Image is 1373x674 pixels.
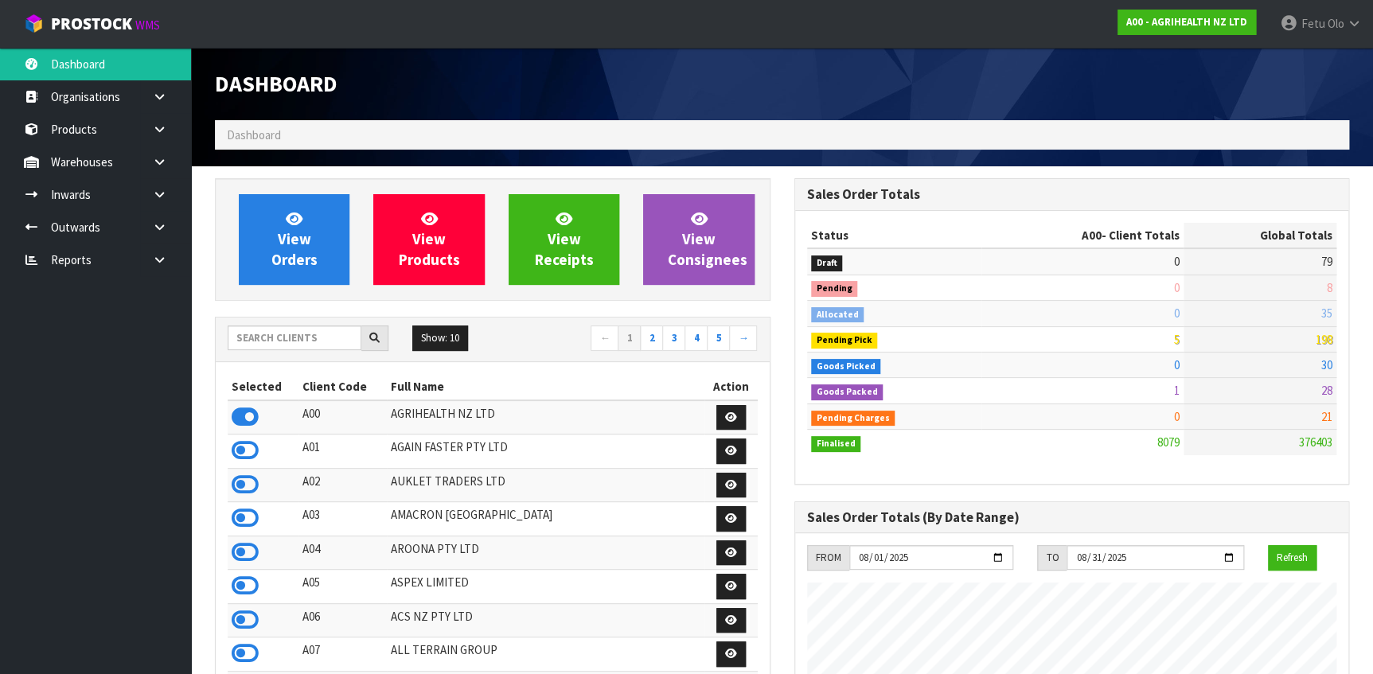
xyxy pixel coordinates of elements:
span: 1 [1174,383,1180,398]
td: ACS NZ PTY LTD [387,603,704,637]
span: View Receipts [534,209,593,269]
th: Status [807,223,982,248]
span: Allocated [811,307,864,323]
td: A02 [298,468,387,502]
a: ViewProducts [373,194,484,285]
a: 4 [685,325,708,351]
span: 21 [1321,409,1332,424]
a: → [729,325,757,351]
span: 28 [1321,383,1332,398]
img: cube-alt.png [24,14,44,33]
span: Pending [811,281,858,297]
span: 30 [1321,357,1332,372]
span: View Orders [271,209,318,269]
span: 0 [1174,280,1180,295]
a: ViewConsignees [643,194,754,285]
span: ProStock [51,14,132,34]
th: Selected [228,374,298,399]
span: 5 [1174,332,1180,347]
div: TO [1037,545,1067,571]
span: 0 [1174,409,1180,424]
span: 8 [1327,280,1332,295]
span: 0 [1174,306,1180,321]
a: ViewReceipts [509,194,619,285]
td: A01 [298,434,387,469]
td: AROONA PTY LTD [387,536,704,570]
td: ALL TERRAIN GROUP [387,637,704,672]
span: Draft [811,255,843,271]
span: View Consignees [668,209,747,269]
span: Dashboard [215,69,337,98]
span: Goods Picked [811,359,881,375]
a: 2 [640,325,663,351]
span: 0 [1174,254,1180,269]
th: - Client Totals [981,223,1183,248]
td: A03 [298,502,387,536]
span: 0 [1174,357,1180,372]
td: A07 [298,637,387,672]
td: A04 [298,536,387,570]
th: Full Name [387,374,704,399]
th: Action [704,374,758,399]
td: A05 [298,570,387,604]
th: Client Code [298,374,387,399]
span: A00 [1082,228,1102,243]
td: AGAIN FASTER PTY LTD [387,434,704,469]
input: Search clients [228,325,361,350]
a: ViewOrders [239,194,349,285]
span: 8079 [1157,434,1180,450]
a: 3 [662,325,685,351]
span: Pending Pick [811,333,878,349]
td: AUKLET TRADERS LTD [387,468,704,502]
h3: Sales Order Totals (By Date Range) [807,510,1337,525]
span: 198 [1316,332,1332,347]
th: Global Totals [1184,223,1336,248]
span: Goods Packed [811,384,883,400]
button: Show: 10 [412,325,468,351]
span: View Products [399,209,460,269]
span: 79 [1321,254,1332,269]
td: A00 [298,400,387,434]
h3: Sales Order Totals [807,187,1337,202]
a: 1 [618,325,641,351]
nav: Page navigation [505,325,758,353]
span: Finalised [811,436,861,452]
a: ← [591,325,618,351]
a: 5 [707,325,730,351]
button: Refresh [1268,545,1316,571]
td: A06 [298,603,387,637]
span: Dashboard [227,127,281,142]
td: AMACRON [GEOGRAPHIC_DATA] [387,502,704,536]
td: ASPEX LIMITED [387,570,704,604]
small: WMS [135,18,160,33]
span: 376403 [1299,434,1332,450]
div: FROM [807,545,849,571]
strong: A00 - AGRIHEALTH NZ LTD [1126,15,1247,29]
td: AGRIHEALTH NZ LTD [387,400,704,434]
span: 35 [1321,306,1332,321]
span: Fetu [1301,16,1324,31]
a: A00 - AGRIHEALTH NZ LTD [1118,10,1256,35]
span: Pending Charges [811,411,895,427]
span: Olo [1327,16,1344,31]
